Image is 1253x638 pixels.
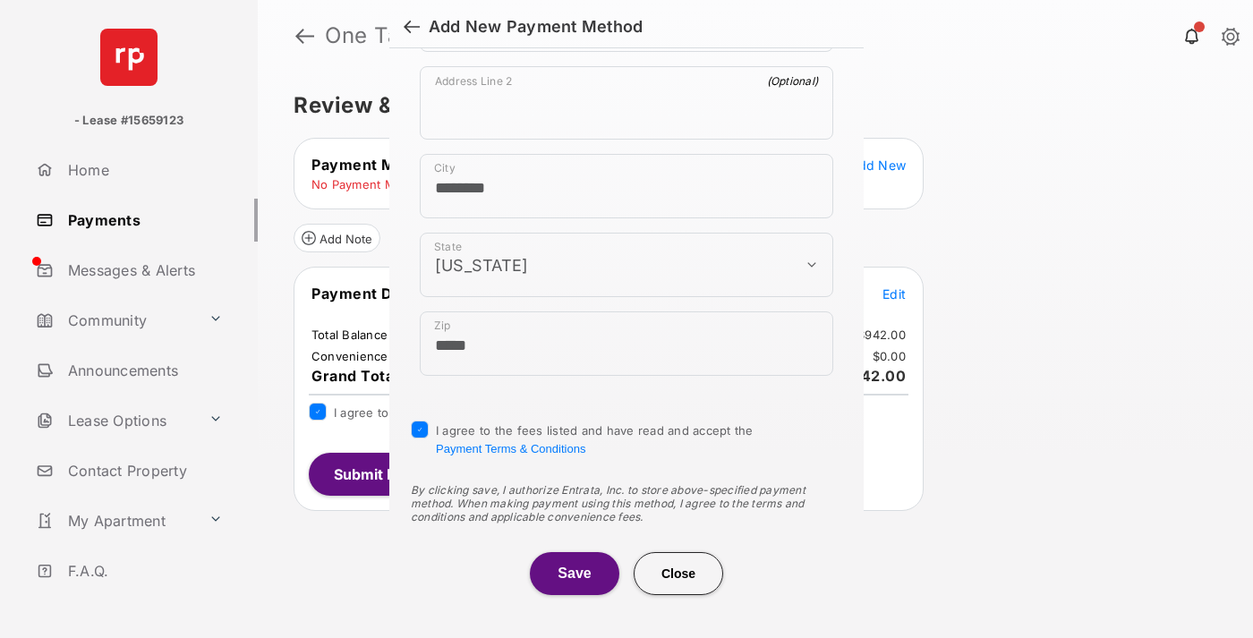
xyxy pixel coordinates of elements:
div: payment_method_screening[postal_addresses][postalCode] [420,311,833,376]
button: I agree to the fees listed and have read and accept the [436,442,585,455]
div: By clicking save, I authorize Entrata, Inc. to store above-specified payment method. When making ... [411,483,842,523]
button: Close [634,552,723,595]
button: Save [530,552,619,595]
div: payment_method_screening[postal_addresses][locality] [420,154,833,218]
div: Add New Payment Method [429,17,643,37]
div: payment_method_screening[postal_addresses][addressLine2] [420,66,833,140]
div: payment_method_screening[postal_addresses][administrativeArea] [420,233,833,297]
span: I agree to the fees listed and have read and accept the [436,423,754,455]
